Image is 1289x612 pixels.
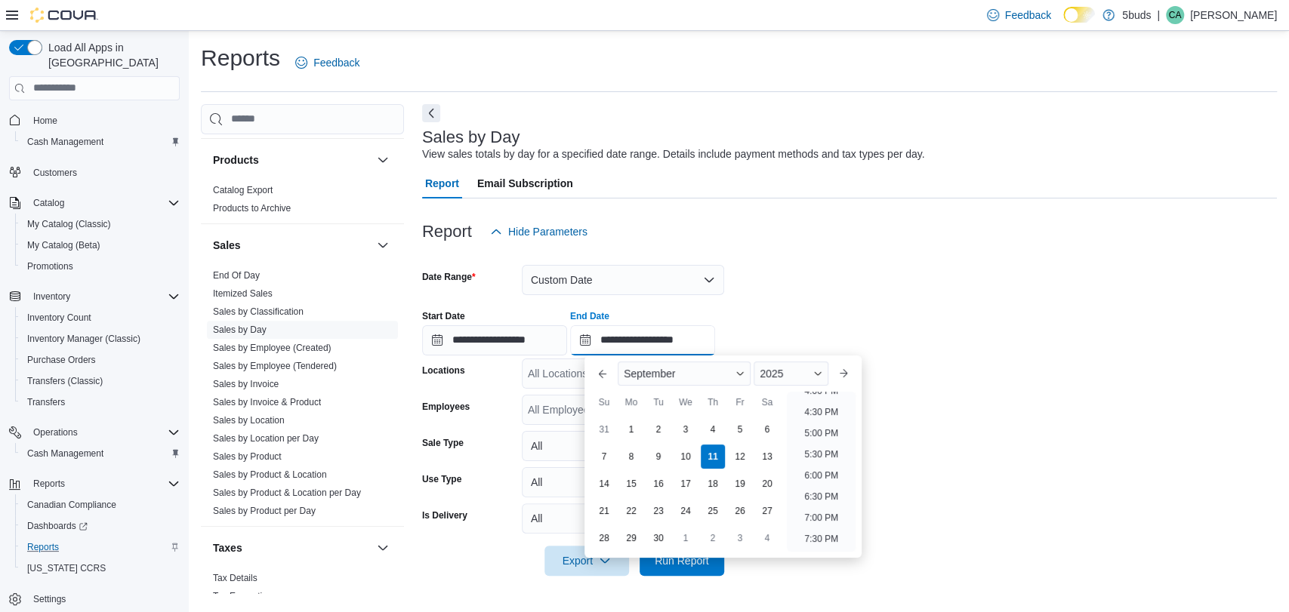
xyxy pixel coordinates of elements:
[21,496,180,514] span: Canadian Compliance
[213,152,371,168] button: Products
[646,499,671,523] div: day-23
[15,558,186,579] button: [US_STATE] CCRS
[1169,6,1182,24] span: CA
[27,288,76,306] button: Inventory
[1005,8,1051,23] span: Feedback
[21,538,65,556] a: Reports
[374,236,392,254] button: Sales
[21,444,109,463] a: Cash Management
[213,269,260,281] span: End Of Day
[213,203,291,214] a: Products to Archive
[3,161,186,183] button: Customers
[592,444,616,469] div: day-7
[522,431,724,461] button: All
[213,415,285,426] a: Sales by Location
[522,265,724,295] button: Custom Date
[422,509,467,521] label: Is Delivery
[213,288,273,300] span: Itemized Sales
[570,325,715,355] input: Press the down key to enter a popover containing a calendar. Press the escape key to close the po...
[422,223,472,241] h3: Report
[619,390,643,414] div: Mo
[33,426,78,438] span: Operations
[798,487,844,506] li: 6:30 PM
[701,526,725,550] div: day-2
[15,537,186,558] button: Reports
[3,192,186,214] button: Catalog
[27,375,103,387] span: Transfers (Classic)
[3,473,186,494] button: Reports
[213,202,291,214] span: Products to Archive
[15,131,186,152] button: Cash Management
[213,396,321,408] span: Sales by Invoice & Product
[3,588,186,610] button: Settings
[619,444,643,469] div: day-8
[15,443,186,464] button: Cash Management
[213,342,332,354] span: Sales by Employee (Created)
[554,546,620,576] span: Export
[213,414,285,426] span: Sales by Location
[21,215,180,233] span: My Catalog (Classic)
[27,562,106,574] span: [US_STATE] CCRS
[787,392,856,552] ul: Time
[728,499,752,523] div: day-26
[27,164,83,182] a: Customers
[213,432,319,444] span: Sales by Location per Day
[213,487,361,499] span: Sales by Product & Location per Day
[591,416,781,552] div: September, 2025
[21,236,106,254] a: My Catalog (Beta)
[728,526,752,550] div: day-3
[674,526,698,550] div: day-1
[21,538,180,556] span: Reports
[728,390,752,414] div: Fr
[21,372,109,390] a: Transfers (Classic)
[21,351,180,369] span: Purchase Orders
[213,184,273,196] span: Catalog Export
[213,573,257,583] a: Tax Details
[15,515,186,537] a: Dashboards
[21,257,180,275] span: Promotions
[544,546,629,576] button: Export
[289,48,365,78] a: Feedback
[27,590,72,608] a: Settings
[213,433,319,444] a: Sales by Location per Day
[15,235,186,256] button: My Catalog (Beta)
[21,133,109,151] a: Cash Management
[755,444,779,469] div: day-13
[15,214,186,235] button: My Catalog (Classic)
[21,517,180,535] span: Dashboards
[646,472,671,496] div: day-16
[3,109,186,131] button: Home
[592,417,616,441] div: day-31
[27,475,71,493] button: Reports
[755,417,779,441] div: day-6
[618,361,751,386] div: Button. Open the month selector. September is currently selected.
[27,288,180,306] span: Inventory
[374,151,392,169] button: Products
[624,368,675,380] span: September
[15,256,186,277] button: Promotions
[422,325,567,355] input: Press the down key to open a popover containing a calendar.
[201,266,404,526] div: Sales
[27,423,180,441] span: Operations
[798,403,844,421] li: 4:30 PM
[3,286,186,307] button: Inventory
[21,372,180,390] span: Transfers (Classic)
[27,136,103,148] span: Cash Management
[522,467,724,497] button: All
[798,509,844,527] li: 7:00 PM
[422,401,470,413] label: Employees
[30,8,98,23] img: Cova
[27,112,63,130] a: Home
[201,43,280,73] h1: Reports
[213,378,279,390] span: Sales by Invoice
[701,417,725,441] div: day-4
[760,368,783,380] span: 2025
[15,392,186,413] button: Transfers
[213,591,277,601] a: Tax Exemptions
[592,472,616,496] div: day-14
[33,478,65,490] span: Reports
[1166,6,1184,24] div: Catherine Antonichuk
[21,330,146,348] a: Inventory Manager (Classic)
[213,572,257,584] span: Tax Details
[42,40,180,70] span: Load All Apps in [GEOGRAPHIC_DATA]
